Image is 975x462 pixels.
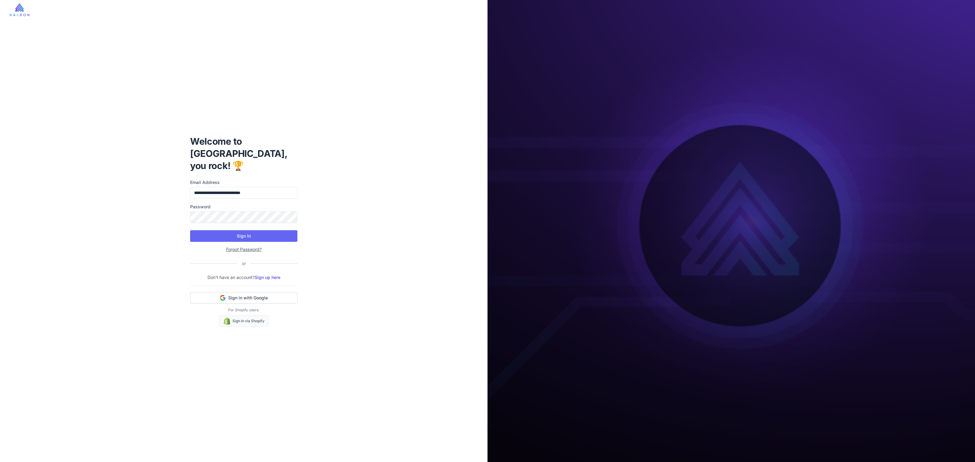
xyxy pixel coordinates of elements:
[190,135,297,172] h1: Welcome to [GEOGRAPHIC_DATA], you rock! 🏆
[10,3,29,16] img: raleon-logo-whitebg.9aac0268.jpg
[228,295,268,301] span: Sign in with Google
[237,260,251,267] div: or
[226,247,262,252] a: Forgot Password?
[255,275,280,280] a: Sign up here
[190,292,297,304] button: Sign in with Google
[190,179,297,186] label: Email Address
[190,230,297,242] button: Sign In
[219,315,268,327] a: Sign in via Shopify
[190,307,297,313] p: For Shopify users:
[190,203,297,210] label: Password
[190,274,297,281] p: Don't have an account?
